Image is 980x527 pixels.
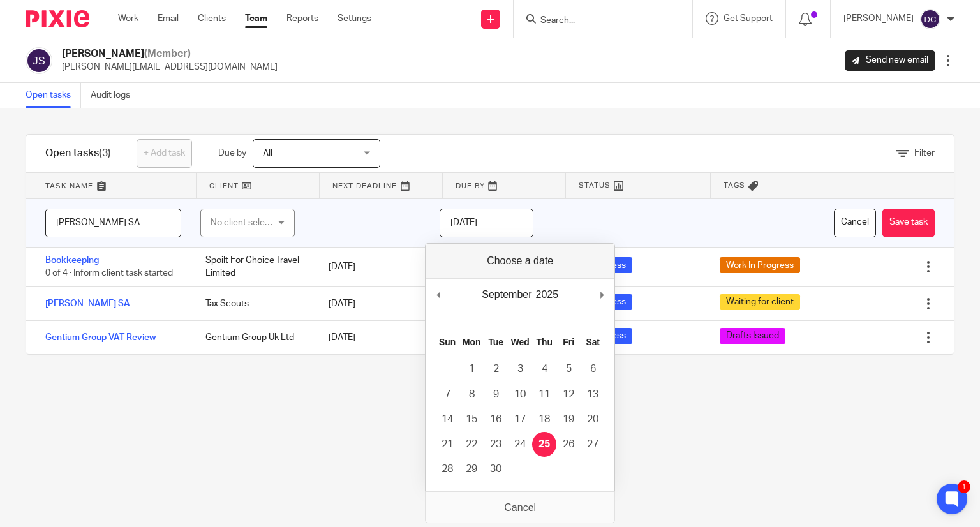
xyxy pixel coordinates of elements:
[484,457,508,482] button: 30
[556,432,581,457] button: 26
[724,14,773,23] span: Get Support
[26,10,89,27] img: Pixie
[91,83,140,108] a: Audit logs
[581,382,605,407] button: 13
[26,83,81,108] a: Open tasks
[45,147,111,160] h1: Open tasks
[484,407,508,432] button: 16
[459,382,484,407] button: 8
[581,357,605,382] button: 6
[316,291,439,316] div: [DATE]
[193,291,316,316] div: Tax Scouts
[534,285,561,304] div: 2025
[537,337,553,347] abbr: Thursday
[316,325,439,350] div: [DATE]
[45,269,173,278] span: 0 of 4 · Inform client task started
[198,12,226,25] a: Clients
[958,480,970,493] div: 1
[720,328,785,344] span: Drafts Issued
[144,48,191,59] span: (Member)
[308,199,427,247] div: ---
[556,407,581,432] button: 19
[62,61,278,73] p: [PERSON_NAME][EMAIL_ADDRESS][DOMAIN_NAME]
[435,457,459,482] button: 28
[439,337,456,347] abbr: Sunday
[882,209,935,237] button: Save task
[484,432,508,457] button: 23
[45,209,181,237] input: Task name
[459,432,484,457] button: 22
[508,432,532,457] button: 24
[581,407,605,432] button: 20
[137,139,192,168] a: + Add task
[508,357,532,382] button: 3
[459,357,484,382] button: 1
[193,248,316,286] div: Spoilt For Choice Travel Limited
[286,12,318,25] a: Reports
[45,256,99,265] a: Bookkeeping
[488,337,503,347] abbr: Tuesday
[338,12,371,25] a: Settings
[45,299,130,308] a: [PERSON_NAME] SA
[263,149,272,158] span: All
[508,382,532,407] button: 10
[720,294,800,310] span: Waiting for client
[511,337,530,347] abbr: Wednesday
[158,12,179,25] a: Email
[463,337,480,347] abbr: Monday
[532,382,556,407] button: 11
[459,457,484,482] button: 29
[211,209,277,236] div: No client selected
[245,12,267,25] a: Team
[432,285,445,304] button: Previous Month
[193,325,316,350] div: Gentium Group Uk Ltd
[845,50,935,71] a: Send new email
[720,257,800,273] span: Work In Progress
[914,149,935,158] span: Filter
[546,199,687,247] div: ---
[563,337,574,347] abbr: Friday
[316,254,439,279] div: [DATE]
[843,12,914,25] p: [PERSON_NAME]
[556,382,581,407] button: 12
[532,357,556,382] button: 4
[724,180,745,191] span: Tags
[484,382,508,407] button: 9
[440,209,533,237] input: Use the arrow keys to pick a date
[435,432,459,457] button: 21
[99,148,111,158] span: (3)
[218,147,246,160] p: Due by
[556,357,581,382] button: 5
[480,285,533,304] div: September
[26,47,52,74] img: svg%3E
[532,407,556,432] button: 18
[435,407,459,432] button: 14
[586,337,600,347] abbr: Saturday
[484,357,508,382] button: 2
[579,180,611,191] span: Status
[508,407,532,432] button: 17
[595,285,608,304] button: Next Month
[581,432,605,457] button: 27
[532,432,556,457] button: 25
[539,15,654,27] input: Search
[62,47,278,61] h2: [PERSON_NAME]
[459,407,484,432] button: 15
[920,9,940,29] img: svg%3E
[118,12,138,25] a: Work
[687,199,828,247] div: ---
[435,382,459,407] button: 7
[834,209,876,237] button: Cancel
[45,333,156,342] a: Gentium Group VAT Review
